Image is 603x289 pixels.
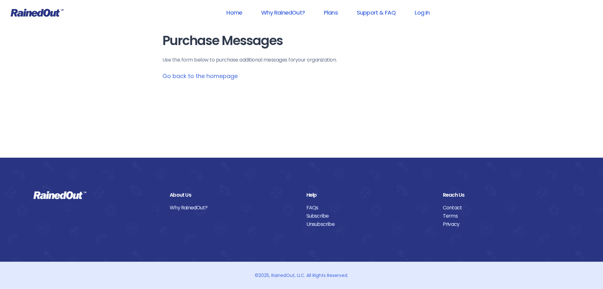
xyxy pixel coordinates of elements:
[443,204,570,212] a: Contact
[306,191,433,199] div: Help
[306,212,433,220] a: Subscribe
[443,220,570,228] a: Privacy
[306,204,433,212] a: FAQs
[170,191,297,199] div: About Us
[170,204,297,212] a: Why RainedOut?
[316,5,346,20] a: Plans
[443,212,570,220] a: Terms
[162,34,441,48] h1: Purchase Messages
[162,72,238,80] a: Go back to the homepage
[253,5,313,20] a: Why RainedOut?
[406,5,438,20] a: Log In
[162,56,441,64] p: Use the form below to purchase additional messages for your organization .
[443,191,570,199] div: Reach Us
[218,5,250,20] a: Home
[306,220,433,228] a: Unsubscribe
[349,5,404,20] a: Support & FAQ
